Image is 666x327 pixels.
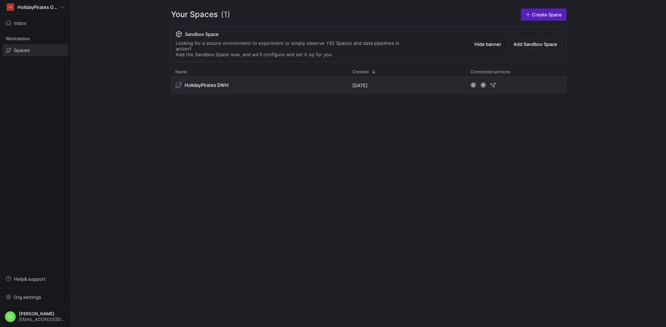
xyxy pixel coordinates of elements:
[14,276,46,282] span: Help & support
[185,31,219,37] span: Sandbox Space
[3,273,68,285] button: Help& support
[513,41,557,47] span: Add Sandbox Space
[5,311,16,322] div: CL
[221,9,230,21] span: (1)
[352,69,368,74] span: Created
[470,69,510,74] span: Connected services
[352,83,368,88] span: [DATE]
[14,294,41,300] span: Org settings
[3,44,68,56] a: Spaces
[176,40,414,57] div: Looking for a secure environment to experiment or simply observe Y42 Spaces and data pipelines in...
[175,69,187,74] span: Name
[171,9,218,21] span: Your Spaces
[470,38,506,50] button: Hide banner
[3,17,68,29] button: Inbox
[7,4,14,11] div: HG
[3,291,68,303] button: Org settings
[474,41,501,47] span: Hide banner
[3,309,68,324] button: CL[PERSON_NAME][EMAIL_ADDRESS][DOMAIN_NAME]
[185,82,229,88] span: HolidayPirates DWH
[14,47,30,53] span: Spaces
[3,295,68,301] a: Org settings
[14,20,26,26] span: Inbox
[171,77,566,96] div: Press SPACE to select this row.
[17,4,60,10] span: HolidayPirates GmBH
[19,317,66,322] span: [EMAIL_ADDRESS][DOMAIN_NAME]
[509,38,562,50] button: Add Sandbox Space
[3,33,68,44] div: Workstation
[521,9,566,21] a: Create Space
[532,12,562,17] span: Create Space
[19,311,66,316] span: [PERSON_NAME]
